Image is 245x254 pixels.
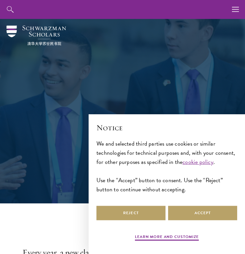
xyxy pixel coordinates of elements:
button: Accept [168,206,237,220]
button: Reject [96,206,166,220]
h2: Notice [96,122,237,133]
h2: Admissions Overview [20,234,225,242]
a: cookie policy [182,157,213,166]
div: We and selected third parties use cookies or similar technologies for technical purposes and, wit... [96,139,237,194]
button: Learn more and customize [135,234,199,242]
img: Schwarzman Scholars [7,25,66,45]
